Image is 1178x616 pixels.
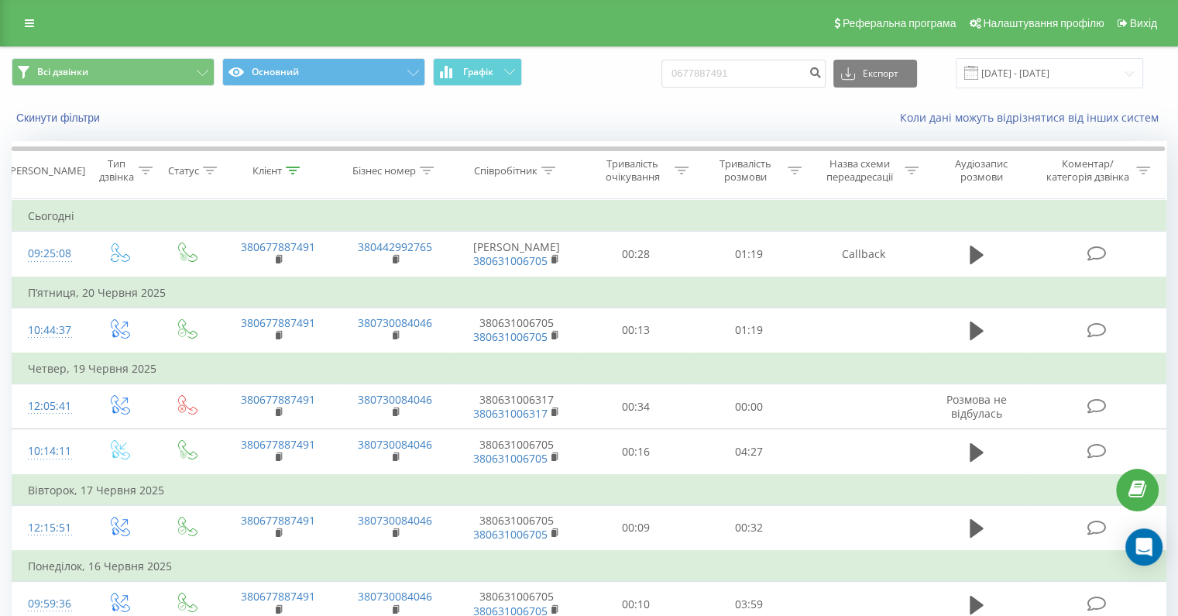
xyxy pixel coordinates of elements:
td: Понеділок, 16 Червня 2025 [12,551,1166,582]
button: Скинути фільтри [12,111,108,125]
a: 380677887491 [241,392,315,407]
input: Пошук за номером [661,60,826,88]
span: Графік [463,67,493,77]
a: 380631006705 [473,451,548,466]
span: Реферальна програма [843,17,956,29]
a: 380631006317 [473,406,548,421]
td: 04:27 [692,429,805,475]
a: 380730084046 [358,437,432,452]
td: 01:19 [692,308,805,353]
td: 380631006705 [454,429,580,475]
span: Налаштування профілю [983,17,1104,29]
td: 00:16 [580,429,692,475]
a: 380631006705 [473,329,548,344]
span: Розмова не відбулась [946,392,1007,421]
a: Коли дані можуть відрізнятися вiд інших систем [900,110,1166,125]
a: 380730084046 [358,589,432,604]
span: Вихід [1130,17,1157,29]
td: 00:32 [692,505,805,551]
a: 380677887491 [241,513,315,528]
td: 00:00 [692,384,805,429]
td: Сьогодні [12,201,1166,232]
a: 380677887491 [241,437,315,452]
div: Статус [168,164,199,177]
div: [PERSON_NAME] [7,164,85,177]
td: Четвер, 19 Червня 2025 [12,353,1166,384]
td: Callback [805,232,922,277]
button: Експорт [833,60,917,88]
td: Вівторок, 17 Червня 2025 [12,475,1166,506]
button: Графік [433,58,522,86]
div: 10:14:11 [28,436,69,466]
a: 380442992765 [358,239,432,254]
td: 380631006317 [454,384,580,429]
a: 380677887491 [241,589,315,604]
td: 380631006705 [454,505,580,551]
td: 01:19 [692,232,805,277]
a: 380677887491 [241,315,315,330]
div: Аудіозапис розмови [936,157,1027,184]
button: Всі дзвінки [12,58,215,86]
div: Бізнес номер [352,164,416,177]
td: 00:28 [580,232,692,277]
div: Назва схеми переадресації [819,157,901,184]
a: 380677887491 [241,239,315,254]
div: Коментар/категорія дзвінка [1042,157,1132,184]
a: 380730084046 [358,513,432,528]
div: Open Intercom Messenger [1125,528,1163,566]
div: Тривалість розмови [706,157,784,184]
td: 00:34 [580,384,692,429]
div: 12:15:51 [28,513,69,543]
span: Всі дзвінки [37,66,88,78]
a: 380631006705 [473,253,548,268]
div: 12:05:41 [28,391,69,422]
td: 00:13 [580,308,692,353]
td: 00:09 [580,505,692,551]
div: Співробітник [474,164,537,177]
td: П’ятниця, 20 Червня 2025 [12,277,1166,308]
div: 10:44:37 [28,315,69,346]
div: 09:25:08 [28,239,69,269]
div: Тривалість очікування [594,157,671,184]
a: 380730084046 [358,392,432,407]
button: Основний [222,58,425,86]
a: 380730084046 [358,315,432,330]
div: Клієнт [252,164,282,177]
a: 380631006705 [473,527,548,542]
td: [PERSON_NAME] [454,232,580,277]
div: Тип дзвінка [98,157,134,184]
td: 380631006705 [454,308,580,353]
